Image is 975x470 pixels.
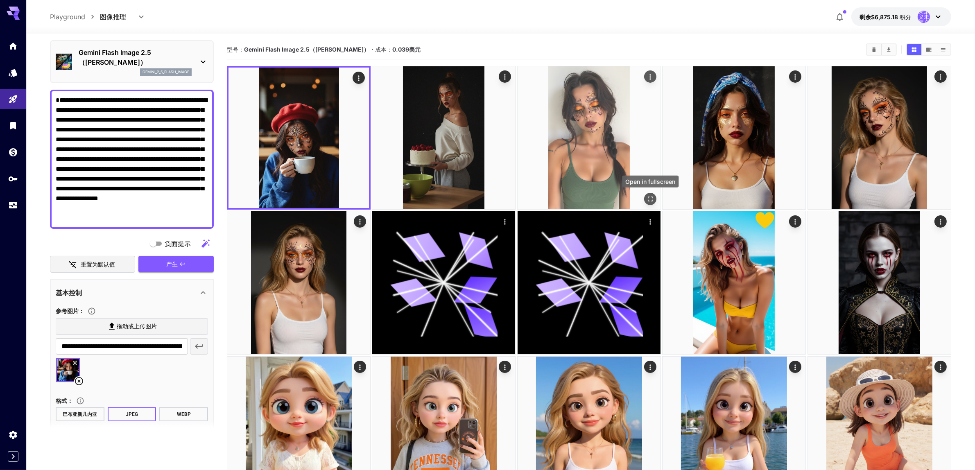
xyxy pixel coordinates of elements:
[644,193,656,205] div: 全屏打开
[860,13,911,21] div: 6,875.18423 美元
[50,256,135,273] button: 重置为默认值
[8,68,18,78] div: 模型
[934,70,947,83] div: 行动
[126,411,138,417] font: JPEG
[244,46,369,53] font: Gemini Flash Image 2.5（[PERSON_NAME]）
[81,261,115,268] font: 重置为默认值
[882,44,896,55] button: 下载全部
[934,361,947,373] div: 行动
[166,260,178,267] font: 产生
[866,43,897,56] div: 清除全部下载全部
[8,200,18,210] div: 用法
[56,307,79,314] font: 参考图片
[372,66,515,209] img: Z
[8,41,18,51] div: 家
[867,44,881,55] button: 清除全部
[354,361,366,373] div: 行动
[376,46,393,53] font: 成本：
[50,12,100,22] nav: 面包屑
[907,44,921,55] button: 在网格视图中显示媒体
[644,215,656,228] div: 行动
[644,70,656,83] div: 行动
[354,215,366,228] div: 行动
[159,407,208,421] button: WEBP
[371,45,373,54] font: ·
[860,14,898,20] font: 剩余$6,875.18
[393,46,421,53] font: 0.039美元
[8,174,18,184] div: API 密钥
[922,44,936,55] button: 在视频视图中显示媒体
[8,429,18,440] div: 设置
[50,12,85,22] a: Playground
[934,215,947,228] div: 行动
[79,307,84,314] font: ：
[8,94,18,104] div: 操场
[499,70,511,83] div: 行动
[143,70,189,74] font: gemini_2_5_flash_image
[63,411,97,417] font: 巴布亚新几内亚
[8,451,18,462] button: Expand sidebar
[936,44,950,55] button: 以列表视图显示媒体
[790,70,802,83] div: 行动
[108,407,156,421] button: JPEG
[165,240,191,248] font: 负面提示
[100,13,126,21] font: 图像推理
[67,397,73,404] font: ：
[56,407,104,421] button: 巴布亚新几内亚
[56,283,208,303] div: 基本控制
[499,215,511,228] div: 行动
[228,68,369,208] img: 2Q==
[177,411,191,417] font: WEBP
[851,7,951,26] button: 6,875.18423 美元未定义未定义
[84,307,99,315] button: 上传参考图像以指导最终结果。图像到图像或图像修复需要此参考图像。支持格式：JPEG、PNG 或 WebP。
[906,43,951,56] div: 在网格视图中显示媒体在视频视图中显示媒体以列表视图显示媒体
[808,66,951,209] img: 9k=
[918,8,929,25] font: 未定义未定义
[622,176,679,188] div: Open in fullscreen
[56,397,67,404] font: 格式
[56,318,208,335] label: 拖动或上传图片
[518,66,661,209] img: Z
[644,361,656,373] div: 行动
[117,323,157,330] font: 拖动或上传图片
[353,72,365,84] div: 行动
[663,66,805,209] img: 2Q==
[790,361,802,373] div: 行动
[790,215,802,228] div: 行动
[56,44,208,79] div: Gemini Flash Image 2.5（[PERSON_NAME]）gemini_2_5_flash_image
[138,256,214,273] button: 产生
[79,48,151,66] font: Gemini Flash Image 2.5（[PERSON_NAME]）
[900,14,911,20] font: 积分
[499,361,511,373] div: 行动
[663,211,805,354] img: 2Q==
[56,289,82,297] font: 基本控制
[73,397,88,405] button: 选择输出图像的文件格式。
[227,46,244,53] font: 型号：
[808,211,951,354] img: Z
[8,120,18,131] div: 图书馆
[8,147,18,157] div: 钱包
[227,211,370,354] img: Z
